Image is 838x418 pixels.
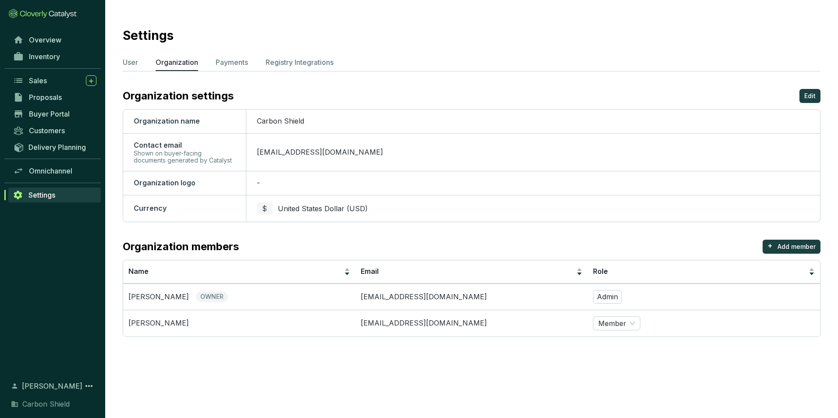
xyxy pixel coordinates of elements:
[123,240,239,254] p: Organization members
[29,93,62,102] span: Proposals
[778,242,816,251] p: Add member
[262,203,267,214] span: $
[9,73,101,88] a: Sales
[257,117,304,125] span: Carbon Shield
[128,292,189,302] p: [PERSON_NAME]
[266,57,334,67] p: Registry Integrations
[9,32,101,47] a: Overview
[29,35,61,44] span: Overview
[593,290,622,304] p: Admin
[216,57,248,67] p: Payments
[22,381,82,391] span: [PERSON_NAME]
[9,106,101,121] a: Buyer Portal
[29,110,70,118] span: Buyer Portal
[29,166,72,175] span: Omnichannel
[134,150,235,164] div: Shown on buyer-facing documents generated by Catalyst
[28,191,55,199] span: Settings
[9,90,101,105] a: Proposals
[257,178,260,187] span: -
[156,57,198,67] p: Organization
[593,267,608,276] span: Role
[123,89,234,103] p: Organization settings
[128,319,189,328] p: [PERSON_NAME]
[128,267,149,276] span: Name
[9,163,101,178] a: Omnichannel
[355,310,588,337] td: jbliffen@eow-cs.com
[29,76,47,85] span: Sales
[763,240,820,254] button: +Add member
[134,204,167,213] span: Currency
[257,148,383,156] span: [EMAIL_ADDRESS][DOMAIN_NAME]
[28,143,86,152] span: Delivery Planning
[134,141,235,150] div: Contact email
[134,117,200,125] span: Organization name
[8,188,101,202] a: Settings
[9,49,101,64] a: Inventory
[278,204,368,213] span: United States Dollar (USD)
[134,178,195,187] span: Organization logo
[123,26,174,45] h2: Settings
[29,126,65,135] span: Customers
[804,92,816,100] p: Edit
[767,240,773,252] p: +
[9,140,101,154] a: Delivery Planning
[799,89,820,103] button: Edit
[29,52,60,61] span: Inventory
[598,317,635,330] span: Member
[9,123,101,138] a: Customers
[361,267,379,276] span: Email
[22,399,70,409] span: Carbon Shield
[123,57,138,67] p: User
[355,283,588,310] td: theffner@carbon-shield.com
[196,291,228,302] span: OWNER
